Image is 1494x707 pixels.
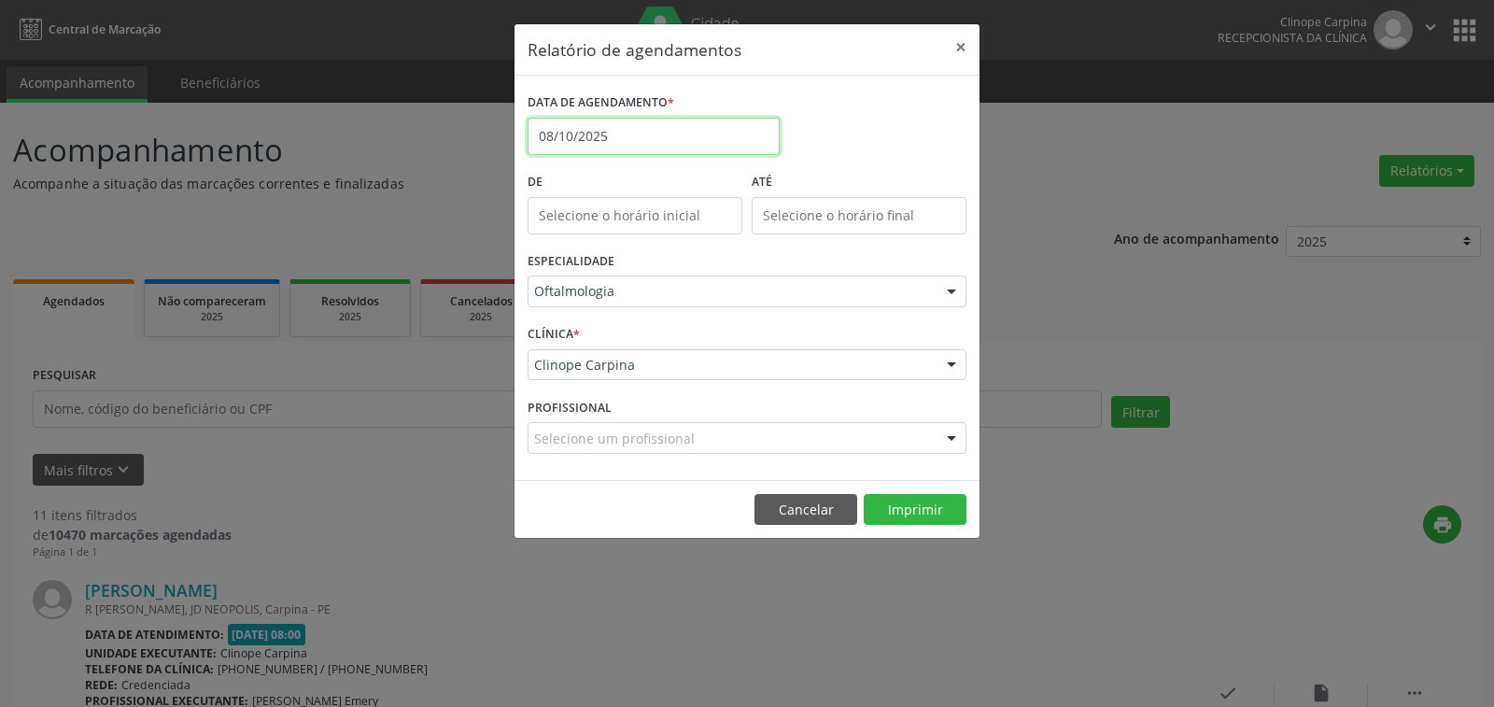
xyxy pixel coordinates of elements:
input: Selecione o horário final [752,197,966,234]
input: Selecione uma data ou intervalo [528,118,780,155]
label: DATA DE AGENDAMENTO [528,89,674,118]
label: ATÉ [752,168,966,197]
button: Close [942,24,980,70]
label: PROFISSIONAL [528,393,612,422]
span: Selecione um profissional [534,429,695,448]
span: Oftalmologia [534,282,928,301]
button: Cancelar [754,494,857,526]
h5: Relatório de agendamentos [528,37,741,62]
label: CLÍNICA [528,320,580,349]
input: Selecione o horário inicial [528,197,742,234]
label: ESPECIALIDADE [528,247,614,276]
span: Clinope Carpina [534,356,928,375]
button: Imprimir [864,494,966,526]
label: De [528,168,742,197]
